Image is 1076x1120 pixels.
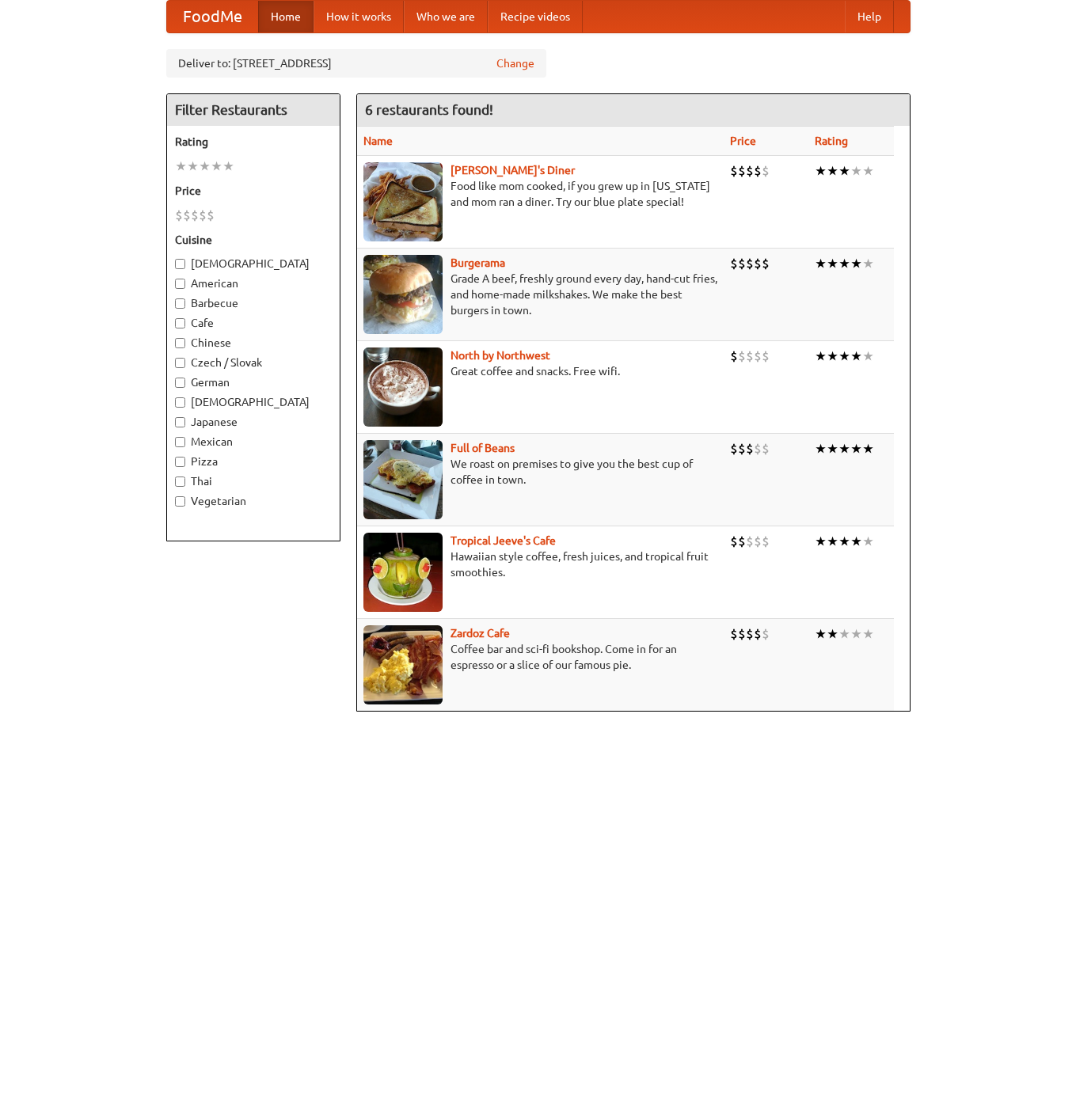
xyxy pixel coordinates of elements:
[166,49,546,78] div: Deliver to: [STREET_ADDRESS]
[363,162,443,241] img: sallys.jpg
[762,625,770,643] li: $
[862,347,874,365] li: ★
[363,456,717,488] p: We roast on premises to give you the best cup of coffee in town.
[175,338,185,348] input: Chinese
[827,162,838,180] li: ★
[850,440,862,457] li: ★
[175,454,332,469] label: Pizza
[488,1,583,32] a: Recipe videos
[363,271,717,318] p: Grade A beef, freshly ground every day, hand-cut fries, and home-made milkshakes. We make the bes...
[862,625,874,643] li: ★
[199,158,211,175] li: ★
[191,207,199,224] li: $
[175,259,185,269] input: [DEMOGRAPHIC_DATA]
[175,279,185,289] input: American
[175,378,185,388] input: German
[738,255,746,272] li: $
[175,414,332,430] label: Japanese
[738,440,746,457] li: $
[838,162,850,180] li: ★
[175,374,332,390] label: German
[363,347,443,427] img: north.jpg
[175,256,332,271] label: [DEMOGRAPHIC_DATA]
[451,164,575,177] a: [PERSON_NAME]'s Diner
[167,1,258,32] a: FoodMe
[175,295,332,311] label: Barbecue
[730,625,738,643] li: $
[762,162,770,180] li: $
[746,625,754,643] li: $
[845,1,894,32] a: Help
[754,625,762,643] li: $
[827,440,838,457] li: ★
[175,183,332,199] h5: Price
[363,440,443,519] img: beans.jpg
[258,1,314,32] a: Home
[815,440,827,457] li: ★
[850,533,862,550] li: ★
[175,358,185,368] input: Czech / Slovak
[815,347,827,365] li: ★
[838,255,850,272] li: ★
[838,625,850,643] li: ★
[175,476,185,487] input: Thai
[363,625,443,704] img: zardoz.jpg
[451,627,510,640] a: Zardoz Cafe
[363,363,717,379] p: Great coffee and snacks. Free wifi.
[451,349,550,362] a: North by Northwest
[730,255,738,272] li: $
[199,207,207,224] li: $
[363,178,717,210] p: Food like mom cooked, if you grew up in [US_STATE] and mom ran a diner. Try our blue plate special!
[175,207,183,224] li: $
[222,158,234,175] li: ★
[862,440,874,457] li: ★
[363,533,443,612] img: jeeves.jpg
[365,102,493,117] ng-pluralize: 6 restaurants found!
[754,440,762,457] li: $
[175,394,332,410] label: [DEMOGRAPHIC_DATA]
[827,255,838,272] li: ★
[363,135,393,147] a: Name
[451,442,515,454] a: Full of Beans
[175,275,332,291] label: American
[175,318,185,328] input: Cafe
[746,255,754,272] li: $
[175,417,185,427] input: Japanese
[754,347,762,365] li: $
[363,255,443,334] img: burgerama.jpg
[850,347,862,365] li: ★
[738,625,746,643] li: $
[815,135,848,147] a: Rating
[175,496,185,507] input: Vegetarian
[363,549,717,580] p: Hawaiian style coffee, fresh juices, and tropical fruit smoothies.
[862,162,874,180] li: ★
[827,625,838,643] li: ★
[404,1,488,32] a: Who we are
[838,347,850,365] li: ★
[175,232,332,248] h5: Cuisine
[730,533,738,550] li: $
[850,625,862,643] li: ★
[175,397,185,408] input: [DEMOGRAPHIC_DATA]
[827,347,838,365] li: ★
[746,162,754,180] li: $
[762,255,770,272] li: $
[738,533,746,550] li: $
[496,55,534,71] a: Change
[183,207,191,224] li: $
[815,533,827,550] li: ★
[730,440,738,457] li: $
[754,162,762,180] li: $
[363,641,717,673] p: Coffee bar and sci-fi bookshop. Come in for an espresso or a slice of our famous pie.
[175,457,185,467] input: Pizza
[314,1,404,32] a: How it works
[207,207,215,224] li: $
[762,533,770,550] li: $
[451,534,556,547] a: Tropical Jeeve's Cafe
[730,135,756,147] a: Price
[175,298,185,309] input: Barbecue
[175,493,332,509] label: Vegetarian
